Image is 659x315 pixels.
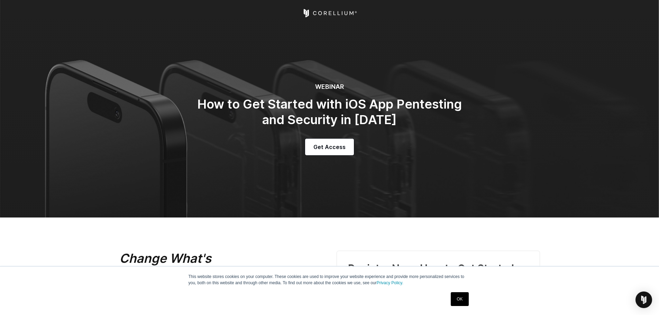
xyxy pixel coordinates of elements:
p: This website stores cookies on your computer. These cookies are used to improve your website expe... [189,274,471,286]
a: OK [451,292,468,306]
a: Privacy Policy. [377,280,403,285]
h2: Webinar Series [119,251,306,282]
a: Get Access [305,139,354,155]
span: Get Access [313,143,346,151]
div: Open Intercom Messenger [635,291,652,308]
h2: How to Get Started with iOS App Pentesting and Security in [DATE] [191,96,468,128]
h3: Register Now: How to Get Started with iOS App Pentesting [348,262,529,288]
em: Change What's Possible [119,251,211,281]
h6: WEBINAR [191,83,468,91]
a: Corellium Home [302,9,357,17]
